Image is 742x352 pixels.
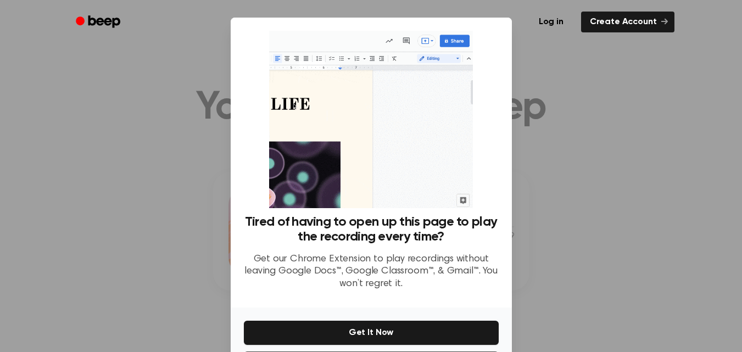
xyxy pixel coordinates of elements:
[244,321,499,345] button: Get It Now
[269,31,473,208] img: Beep extension in action
[528,9,574,35] a: Log in
[244,253,499,290] p: Get our Chrome Extension to play recordings without leaving Google Docs™, Google Classroom™, & Gm...
[244,215,499,244] h3: Tired of having to open up this page to play the recording every time?
[581,12,674,32] a: Create Account
[68,12,130,33] a: Beep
